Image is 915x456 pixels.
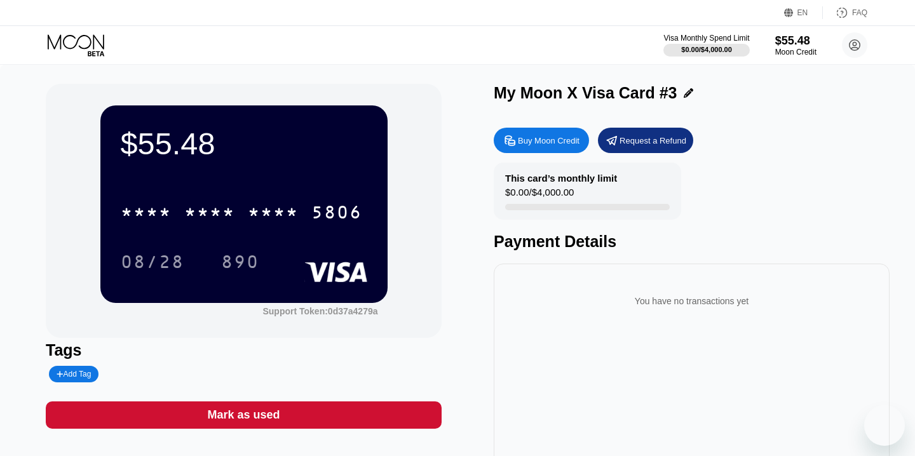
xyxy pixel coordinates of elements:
div: 08/28 [121,253,184,274]
div: FAQ [852,8,867,17]
div: Visa Monthly Spend Limit [663,34,749,43]
div: Moon Credit [775,48,817,57]
div: Request a Refund [598,128,693,153]
div: 5806 [311,204,362,224]
div: You have no transactions yet [504,283,879,319]
div: $55.48 [121,126,367,161]
div: $55.48 [775,34,817,48]
div: Support Token: 0d37a4279a [262,306,377,316]
div: 08/28 [111,246,194,278]
div: This card’s monthly limit [505,173,617,184]
iframe: Button to launch messaging window [864,405,905,446]
div: Buy Moon Credit [518,135,579,146]
div: EN [797,8,808,17]
div: Request a Refund [620,135,686,146]
div: Support Token:0d37a4279a [262,306,377,316]
div: FAQ [823,6,867,19]
div: EN [784,6,823,19]
div: Tags [46,341,442,359]
div: 890 [212,246,269,278]
div: Visa Monthly Spend Limit$0.00/$4,000.00 [663,34,749,57]
div: Mark as used [207,408,280,422]
div: Payment Details [494,232,890,251]
div: $0.00 / $4,000.00 [505,187,574,204]
div: Add Tag [57,370,91,379]
div: My Moon X Visa Card #3 [494,84,677,102]
div: 890 [221,253,259,274]
div: Add Tag [49,366,98,382]
div: $0.00 / $4,000.00 [681,46,732,53]
div: $55.48Moon Credit [775,34,817,57]
div: Buy Moon Credit [494,128,589,153]
div: Mark as used [46,401,442,429]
